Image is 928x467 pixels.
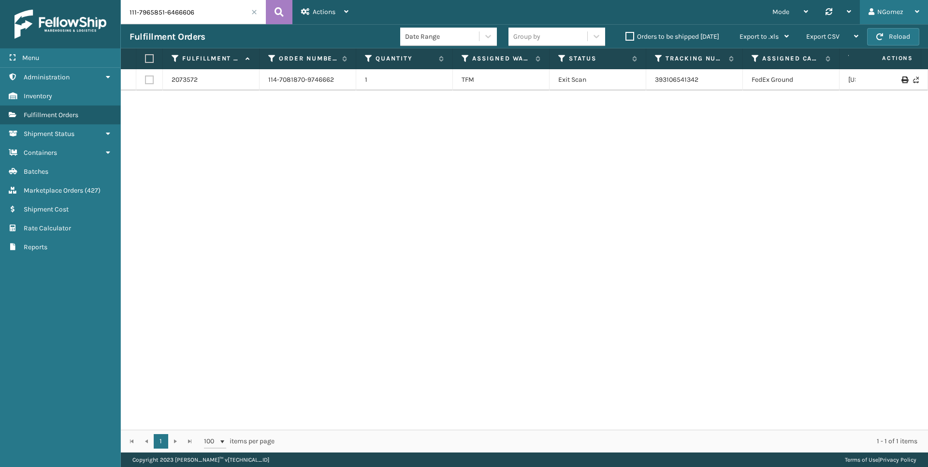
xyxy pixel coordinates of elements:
[845,456,878,463] a: Terms of Use
[806,32,840,41] span: Export CSV
[453,69,550,90] td: TFM
[268,75,334,85] a: 114-7081870-9746662
[279,54,337,63] label: Order Number
[550,69,646,90] td: Exit Scan
[288,437,917,446] div: 1 - 1 of 1 items
[182,54,241,63] label: Fulfillment Order Id
[739,32,779,41] span: Export to .xls
[376,54,434,63] label: Quantity
[24,92,52,100] span: Inventory
[130,31,205,43] h3: Fulfillment Orders
[85,186,101,195] span: ( 427 )
[852,50,919,66] span: Actions
[762,54,821,63] label: Assigned Carrier Service
[845,452,916,467] div: |
[204,434,275,449] span: items per page
[172,75,198,85] a: 2073572
[356,69,453,90] td: 1
[472,54,531,63] label: Assigned Warehouse
[405,31,480,42] div: Date Range
[772,8,789,16] span: Mode
[24,186,83,195] span: Marketplace Orders
[24,73,70,81] span: Administration
[204,437,218,446] span: 100
[513,31,540,42] div: Group by
[880,456,916,463] a: Privacy Policy
[569,54,627,63] label: Status
[24,243,47,251] span: Reports
[313,8,335,16] span: Actions
[22,54,39,62] span: Menu
[867,28,919,45] button: Reload
[24,205,69,213] span: Shipment Cost
[901,76,907,83] i: Print Label
[913,76,919,83] i: Never Shipped
[132,452,269,467] p: Copyright 2023 [PERSON_NAME]™ v [TECHNICAL_ID]
[24,167,48,176] span: Batches
[154,434,168,449] a: 1
[655,75,698,84] a: 393106541342
[24,130,74,138] span: Shipment Status
[24,149,57,157] span: Containers
[743,69,840,90] td: FedEx Ground
[14,10,106,39] img: logo
[24,224,71,232] span: Rate Calculator
[666,54,724,63] label: Tracking Number
[24,111,78,119] span: Fulfillment Orders
[625,32,719,41] label: Orders to be shipped [DATE]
